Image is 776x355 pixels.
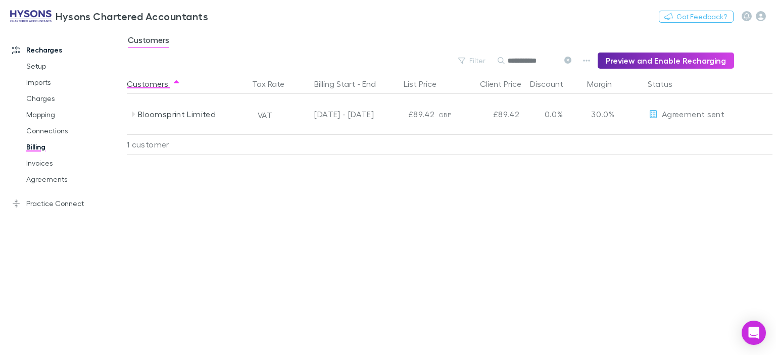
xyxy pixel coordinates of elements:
span: Customers [128,35,169,48]
a: Hysons Chartered Accountants [4,4,214,28]
button: Margin [587,74,624,94]
a: Imports [16,74,132,90]
span: Agreement sent [662,109,724,119]
span: GBP [439,111,451,119]
div: Open Intercom Messenger [742,321,766,345]
button: Billing Start - End [314,74,388,94]
button: Customers [127,74,180,94]
a: Practice Connect [2,195,132,212]
button: Client Price [480,74,533,94]
button: Got Feedback? [659,11,734,23]
div: £89.42 [463,94,523,134]
a: Invoices [16,155,132,171]
h3: Hysons Chartered Accountants [56,10,208,22]
button: Preview and Enable Recharging [598,53,734,69]
a: Billing [16,139,132,155]
div: [DATE] - [DATE] [291,94,374,134]
a: Mapping [16,107,132,123]
a: Connections [16,123,132,139]
a: Recharges [2,42,132,58]
button: VAT [253,107,277,123]
div: 1 customer [127,134,248,155]
a: Agreements [16,171,132,187]
div: £89.42 [378,94,439,134]
button: List Price [404,74,449,94]
p: 30.0% [588,108,614,120]
button: Discount [530,74,575,94]
button: Filter [453,55,492,67]
div: Bloomsprint Limited [138,94,245,134]
button: Tax Rate [252,74,297,94]
a: Charges [16,90,132,107]
button: Status [648,74,685,94]
img: Hysons Chartered Accountants's Logo [10,10,52,22]
div: 0.0% [523,94,584,134]
a: Setup [16,58,132,74]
